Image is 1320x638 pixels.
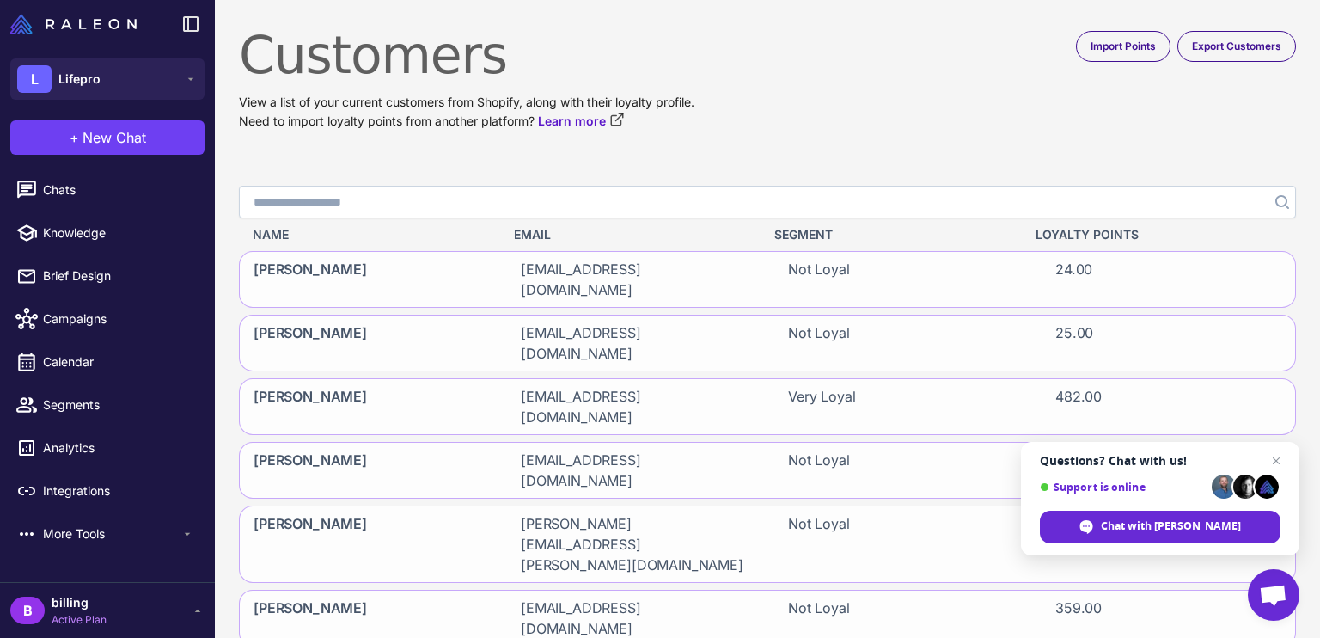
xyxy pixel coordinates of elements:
button: LLifepro [10,58,205,100]
div: [PERSON_NAME][EMAIL_ADDRESS][DOMAIN_NAME]Not Loyal0.00 [239,442,1296,499]
a: Campaigns [7,301,208,337]
div: Chat with Raleon [1040,511,1280,543]
h1: Customers [239,24,1296,86]
p: Need to import loyalty points from another platform? [239,112,1296,131]
span: [EMAIL_ADDRESS][DOMAIN_NAME] [521,386,747,427]
span: Email [514,225,551,244]
a: Learn more [538,112,625,131]
span: [EMAIL_ADDRESS][DOMAIN_NAME] [521,450,747,491]
div: [PERSON_NAME][EMAIL_ADDRESS][DOMAIN_NAME]Not Loyal24.00 [239,251,1296,308]
span: Campaigns [43,310,194,328]
span: Not Loyal [788,513,850,575]
button: Search [1265,186,1296,218]
span: billing [52,593,107,612]
button: +New Chat [10,120,205,155]
span: Not Loyal [788,322,850,364]
span: Export Customers [1192,39,1281,54]
span: Calendar [43,353,194,371]
span: Not Loyal [788,259,850,300]
span: Analytics [43,439,194,457]
span: + [70,127,79,148]
span: Name [253,225,289,244]
a: Brief Design [7,258,208,294]
a: Segments [7,387,208,423]
a: Calendar [7,344,208,380]
img: Raleon Logo [10,14,137,34]
span: [PERSON_NAME] [254,513,367,575]
span: Very Loyal [788,386,855,427]
span: Brief Design [43,267,194,285]
a: Integrations [7,473,208,509]
span: Close chat [1266,451,1286,471]
span: Not Loyal [788,450,850,491]
div: [PERSON_NAME][EMAIL_ADDRESS][DOMAIN_NAME]Very Loyal482.00 [239,378,1296,435]
div: Open chat [1248,569,1299,621]
a: Knowledge [7,215,208,251]
span: [EMAIL_ADDRESS][DOMAIN_NAME] [521,322,747,364]
span: New Chat [82,127,146,148]
span: [PERSON_NAME] [254,450,367,491]
span: Support is online [1040,481,1206,494]
span: Loyalty Points [1036,225,1139,244]
span: Segment [774,225,833,244]
span: 482.00 [1055,386,1102,427]
span: Segments [43,396,194,414]
div: [PERSON_NAME][PERSON_NAME][EMAIL_ADDRESS][PERSON_NAME][DOMAIN_NAME]Not Loyal99.00 [239,506,1296,583]
span: [PERSON_NAME] [254,386,367,427]
span: 25.00 [1055,322,1093,364]
span: Chat with [PERSON_NAME] [1101,518,1241,534]
div: [PERSON_NAME][EMAIL_ADDRESS][DOMAIN_NAME]Not Loyal25.00 [239,315,1296,371]
span: Integrations [43,482,194,500]
span: [PERSON_NAME] [254,322,367,364]
a: Analytics [7,430,208,466]
a: Raleon Logo [10,14,144,34]
div: L [17,65,52,93]
span: Chats [43,181,194,199]
span: Import Points [1091,39,1156,54]
span: [PERSON_NAME][EMAIL_ADDRESS][PERSON_NAME][DOMAIN_NAME] [521,513,747,575]
p: View a list of your current customers from Shopify, along with their loyalty profile. [239,93,1296,112]
span: Knowledge [43,224,194,242]
span: 24.00 [1055,259,1092,300]
span: [EMAIL_ADDRESS][DOMAIN_NAME] [521,259,747,300]
span: More Tools [43,525,180,543]
span: Lifepro [58,70,101,89]
div: B [10,597,45,624]
a: Chats [7,172,208,208]
span: Questions? Chat with us! [1040,454,1280,468]
span: Active Plan [52,612,107,628]
span: [PERSON_NAME] [254,259,367,300]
